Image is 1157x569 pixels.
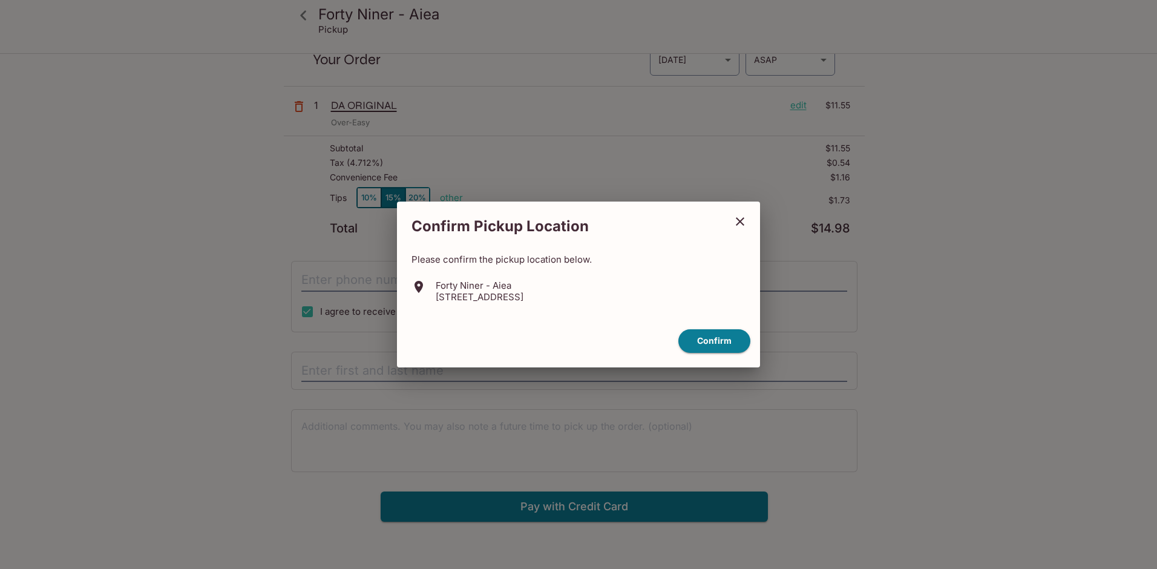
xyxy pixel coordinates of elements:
p: Forty Niner - Aiea [436,280,523,291]
p: [STREET_ADDRESS] [436,291,523,303]
h2: Confirm Pickup Location [397,211,725,242]
button: close [725,206,755,237]
p: Please confirm the pickup location below. [411,254,746,265]
button: confirm [678,329,750,353]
